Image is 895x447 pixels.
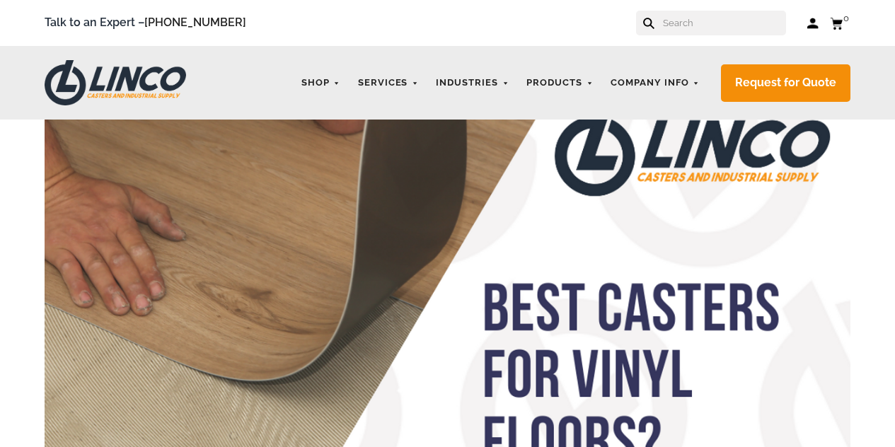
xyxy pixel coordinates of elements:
[351,69,426,97] a: Services
[843,13,849,23] span: 0
[519,69,600,97] a: Products
[604,69,707,97] a: Company Info
[45,13,246,33] span: Talk to an Expert –
[830,14,850,32] a: 0
[144,16,246,29] a: [PHONE_NUMBER]
[807,16,819,30] a: Log in
[429,69,516,97] a: Industries
[45,60,186,105] img: LINCO CASTERS & INDUSTRIAL SUPPLY
[721,64,850,102] a: Request for Quote
[662,11,786,35] input: Search
[294,69,347,97] a: Shop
